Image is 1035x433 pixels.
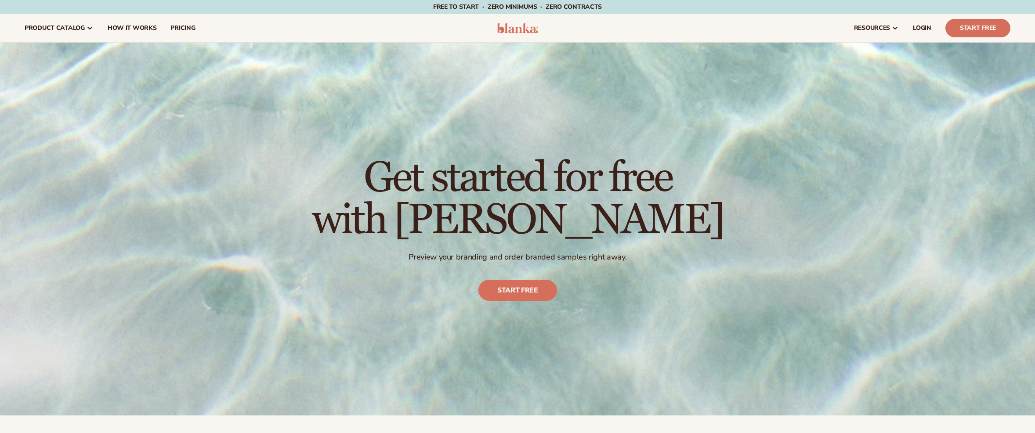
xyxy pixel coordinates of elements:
a: Start Free [945,19,1010,37]
a: product catalog [18,14,101,42]
h1: Get started for free with [PERSON_NAME] [312,157,724,242]
p: Preview your branding and order branded samples right away. [312,252,724,262]
span: How It Works [108,25,157,32]
a: LOGIN [906,14,938,42]
img: logo [497,23,539,33]
a: pricing [163,14,202,42]
span: pricing [170,25,195,32]
a: Start free [478,280,557,301]
a: resources [847,14,906,42]
span: product catalog [25,25,85,32]
span: LOGIN [913,25,931,32]
a: How It Works [101,14,164,42]
span: resources [854,25,890,32]
span: Free to start · ZERO minimums · ZERO contracts [433,3,602,11]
